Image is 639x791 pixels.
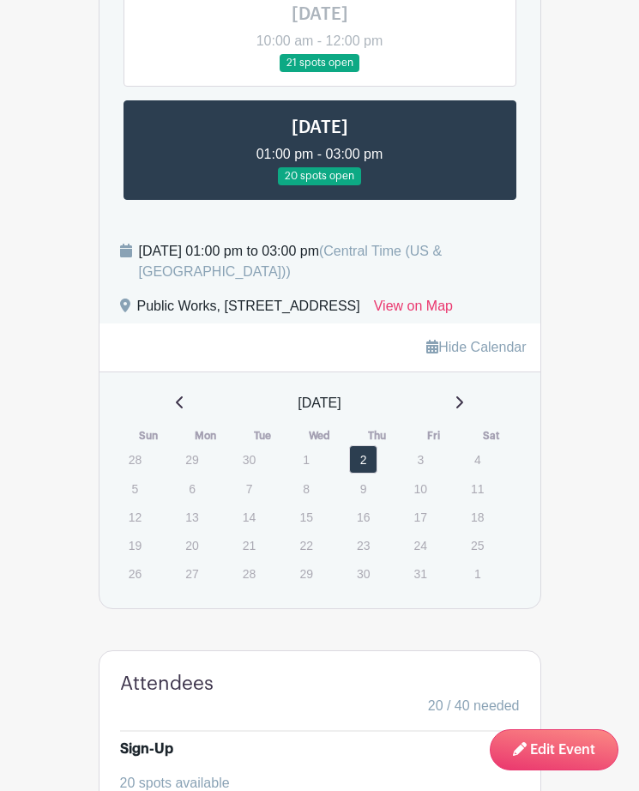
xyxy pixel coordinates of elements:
[349,532,377,559] p: 23
[178,446,206,473] p: 29
[121,532,149,559] p: 19
[235,560,263,587] p: 28
[121,446,149,473] p: 28
[291,427,348,444] th: Wed
[292,560,320,587] p: 29
[462,427,520,444] th: Sat
[292,532,320,559] p: 22
[121,560,149,587] p: 26
[463,504,491,530] p: 18
[348,427,406,444] th: Thu
[463,560,491,587] p: 1
[530,743,595,757] span: Edit Event
[374,296,453,323] a: View on Map
[463,475,491,502] p: 11
[349,445,377,474] a: 2
[120,672,214,695] h4: Attendees
[463,446,491,473] p: 4
[298,393,341,414] span: [DATE]
[406,532,434,559] p: 24
[178,504,206,530] p: 13
[406,475,434,502] p: 10
[406,504,434,530] p: 17
[292,446,320,473] p: 1
[349,475,377,502] p: 9
[426,340,526,354] a: Hide Calendar
[121,475,149,502] p: 5
[121,504,149,530] p: 12
[490,729,618,770] a: Edit Event
[463,532,491,559] p: 25
[349,560,377,587] p: 30
[137,296,360,323] div: Public Works, [STREET_ADDRESS]
[405,427,462,444] th: Fri
[178,560,206,587] p: 27
[406,446,434,473] p: 3
[178,475,206,502] p: 6
[120,739,173,759] div: Sign-Up
[120,427,178,444] th: Sun
[178,532,206,559] p: 20
[139,241,520,282] div: [DATE] 01:00 pm to 03:00 pm
[235,532,263,559] p: 21
[292,475,320,502] p: 8
[428,696,520,716] span: 20 / 40 needed
[235,504,263,530] p: 14
[177,427,234,444] th: Mon
[235,475,263,502] p: 7
[234,427,292,444] th: Tue
[406,560,434,587] p: 31
[235,446,263,473] p: 30
[349,504,377,530] p: 16
[292,504,320,530] p: 15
